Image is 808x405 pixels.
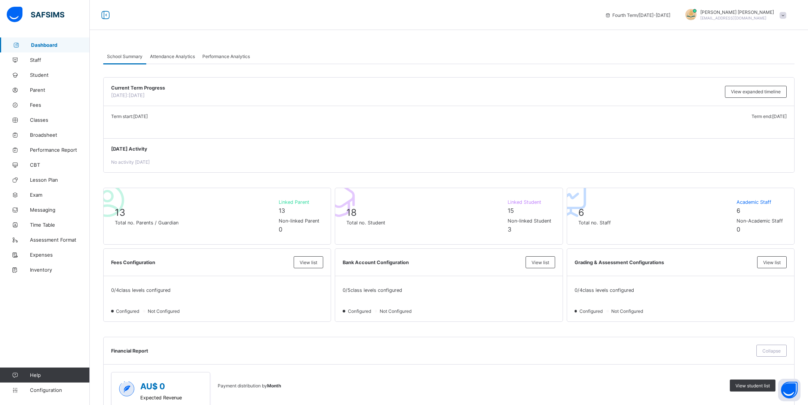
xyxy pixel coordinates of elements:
[300,260,317,265] span: View list
[347,308,373,314] span: Configured
[763,260,781,265] span: View list
[115,220,275,226] span: Total no. Parents / Guardian
[700,9,774,15] span: [PERSON_NAME] [PERSON_NAME]
[731,89,781,94] span: View expanded timeline
[30,252,90,258] span: Expenses
[532,260,549,265] span: View list
[115,207,125,218] span: 13
[678,9,790,21] div: MOHAMEDMOHAMED
[605,12,670,18] span: session/term information
[115,308,141,314] span: Configured
[737,207,740,214] span: 6
[737,199,783,205] span: Academic Staff
[7,7,64,22] img: safsims
[610,308,645,314] span: Not Configured
[30,207,90,213] span: Messaging
[30,162,90,168] span: CBT
[575,260,753,265] span: Grading & Assessment Configurations
[30,372,89,378] span: Help
[30,237,90,243] span: Assessment Format
[30,387,89,393] span: Configuration
[700,16,766,20] span: [EMAIL_ADDRESS][DOMAIN_NAME]
[30,132,90,138] span: Broadsheet
[737,226,740,233] span: 0
[279,207,285,214] span: 13
[508,207,514,214] span: 15
[343,287,402,293] span: 0 / 5 class levels configured
[111,159,150,165] span: No activity [DATE]
[737,218,783,224] span: Non-Academic Staff
[111,85,721,91] span: Current Term Progress
[119,381,135,396] img: expected-2.4343d3e9d0c965b919479240f3db56ac.svg
[140,381,165,391] span: AU$ 0
[735,383,770,389] span: View student list
[31,42,90,48] span: Dashboard
[30,57,90,63] span: Staff
[30,267,90,273] span: Inventory
[762,348,781,354] span: Collapse
[346,220,504,226] span: Total no. Student
[30,87,90,93] span: Parent
[111,93,145,98] span: [DATE]: [DATE]
[508,199,551,205] span: Linked Student
[111,287,171,293] span: 0 / 4 class levels configured
[579,308,605,314] span: Configured
[111,348,753,354] span: Financial Report
[30,117,90,123] span: Classes
[267,383,281,389] b: Month
[111,260,290,265] span: Fees Configuration
[279,199,319,205] span: Linked Parent
[508,218,551,224] span: Non-linked Student
[575,287,634,293] span: 0 / 4 class levels configured
[508,226,511,233] span: 3
[140,395,182,401] span: Expected Revenue
[752,114,787,119] span: Term end: [DATE]
[30,72,90,78] span: Student
[343,260,521,265] span: Bank Account Configuration
[30,222,90,228] span: Time Table
[346,207,356,218] span: 18
[147,308,182,314] span: Not Configured
[202,54,250,59] span: Performance Analytics
[279,226,282,233] span: 0
[379,308,414,314] span: Not Configured
[218,383,281,389] span: Payment distribution by
[279,218,319,224] span: Non-linked Parent
[30,147,90,153] span: Performance Report
[778,379,801,401] button: Open asap
[578,207,584,218] span: 6
[111,146,787,152] span: [DATE] Activity
[107,54,143,59] span: School Summary
[30,177,90,183] span: Lesson Plan
[111,114,148,119] span: Term start: [DATE]
[30,102,90,108] span: Fees
[578,220,733,226] span: Total no. Staff
[150,54,195,59] span: Attendance Analytics
[30,192,90,198] span: Exam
